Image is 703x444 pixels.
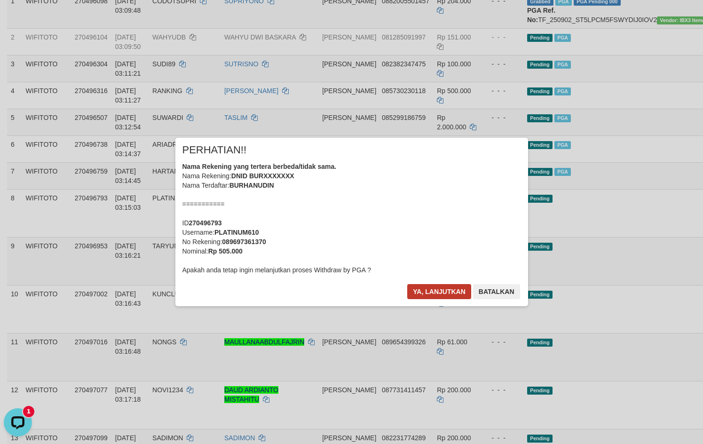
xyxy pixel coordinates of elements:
b: 089697361370 [222,238,266,246]
span: PERHATIAN!! [182,145,247,155]
b: DNID BURXXXXXXX [231,172,294,180]
b: 270496793 [189,219,222,227]
button: Open LiveChat chat widget [4,4,32,32]
button: Ya, lanjutkan [407,284,471,299]
div: Nama Rekening: Nama Terdaftar: =========== ID Username: No Rekening: Nominal: Apakah anda tetap i... [182,162,521,275]
b: Rp 505.000 [208,247,243,255]
div: new message indicator [23,1,34,13]
b: Nama Rekening yang tertera berbeda/tidak sama. [182,163,337,170]
b: BURHANUDIN [229,182,274,189]
button: Batalkan [473,284,520,299]
b: PLATINUM610 [214,229,259,236]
